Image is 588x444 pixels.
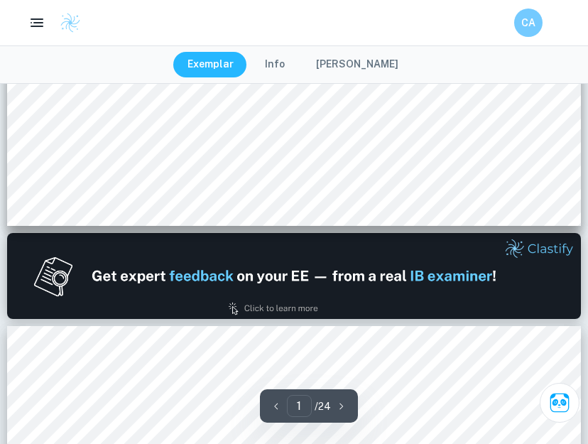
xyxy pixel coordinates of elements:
img: Clastify logo [60,12,81,33]
button: Info [251,52,299,77]
button: CA [514,9,543,37]
button: [PERSON_NAME] [302,52,413,77]
a: Clastify logo [51,12,81,33]
button: Ask Clai [540,383,579,423]
button: Exemplar [173,52,248,77]
img: Ad [7,233,581,319]
p: / 24 [315,399,331,414]
h6: CA [521,15,537,31]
